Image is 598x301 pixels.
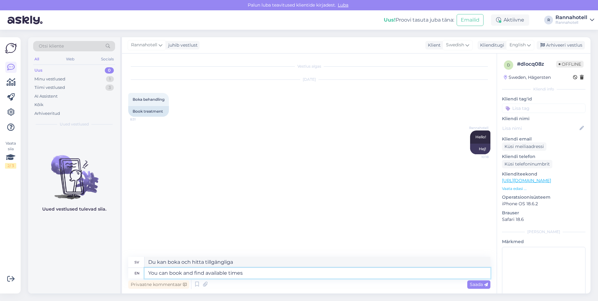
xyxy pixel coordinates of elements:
div: [DATE] [128,77,490,82]
div: Klient [425,42,441,48]
p: Operatsioonisüsteem [502,194,585,201]
p: Kliendi tag'id [502,96,585,102]
span: Hello! [475,135,486,139]
div: Küsi telefoninumbrit [502,160,552,168]
div: Kõik [34,102,43,108]
div: Hej! [470,144,490,154]
div: Minu vestlused [34,76,65,82]
div: Vaata siia [5,140,16,169]
div: Tiimi vestlused [34,84,65,91]
div: 1 [106,76,114,82]
p: Kliendi nimi [502,115,585,122]
span: English [509,42,526,48]
div: Rannahotell [555,20,587,25]
div: Arhiveeri vestlus [537,41,585,49]
input: Lisa tag [502,104,585,113]
span: d [507,63,510,67]
div: en [134,268,139,278]
p: Märkmed [502,238,585,245]
div: Socials [100,55,115,63]
p: Vaata edasi ... [502,186,585,191]
div: R [544,16,553,24]
span: Boka behandling [133,97,165,102]
div: 3 [105,84,114,91]
div: juhib vestlust [166,42,198,48]
div: Klienditugi [478,42,504,48]
p: Brauser [502,210,585,216]
p: Uued vestlused tulevad siia. [42,206,106,212]
span: Otsi kliente [39,43,64,49]
div: Uus [34,67,43,74]
span: 10:18 [465,155,489,159]
p: Safari 18.6 [502,216,585,223]
div: Rannahotell [555,15,587,20]
div: AI Assistent [34,93,58,99]
div: # dlocq08z [517,60,556,68]
div: Proovi tasuta juba täna: [384,16,454,24]
span: Saada [470,282,488,287]
span: 8:31 [130,117,154,122]
div: Web [65,55,76,63]
p: iPhone OS 18.6.2 [502,201,585,207]
div: Book treatment [128,106,169,117]
a: RannahotellRannahotell [555,15,594,25]
span: Swedish [446,42,464,48]
div: Arhiveeritud [34,110,60,117]
img: Askly Logo [5,42,17,54]
div: 2 / 3 [5,163,16,169]
input: Lisa nimi [502,125,578,132]
div: sv [134,257,139,268]
a: [URL][DOMAIN_NAME] [502,178,551,183]
span: Rannahotell [465,125,489,130]
span: Uued vestlused [60,121,89,127]
div: Aktiivne [491,14,529,26]
div: Vestlus algas [128,64,490,69]
textarea: Du kan boka och hitta tillgängliga [144,257,490,268]
span: Rannahotell [131,42,157,48]
div: Küsi meiliaadressi [502,142,546,151]
p: Kliendi email [502,136,585,142]
div: 0 [105,67,114,74]
div: All [33,55,40,63]
button: Emailid [457,14,484,26]
div: Kliendi info [502,86,585,92]
span: Offline [556,61,584,68]
img: No chats [28,144,120,200]
textarea: You can book and find available time [144,268,490,278]
p: Klienditeekond [502,171,585,177]
p: Kliendi telefon [502,153,585,160]
span: Luba [336,2,350,8]
div: Sweden, Hägersten [504,74,551,81]
div: Privaatne kommentaar [128,280,189,289]
div: [PERSON_NAME] [502,229,585,235]
b: Uus! [384,17,396,23]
